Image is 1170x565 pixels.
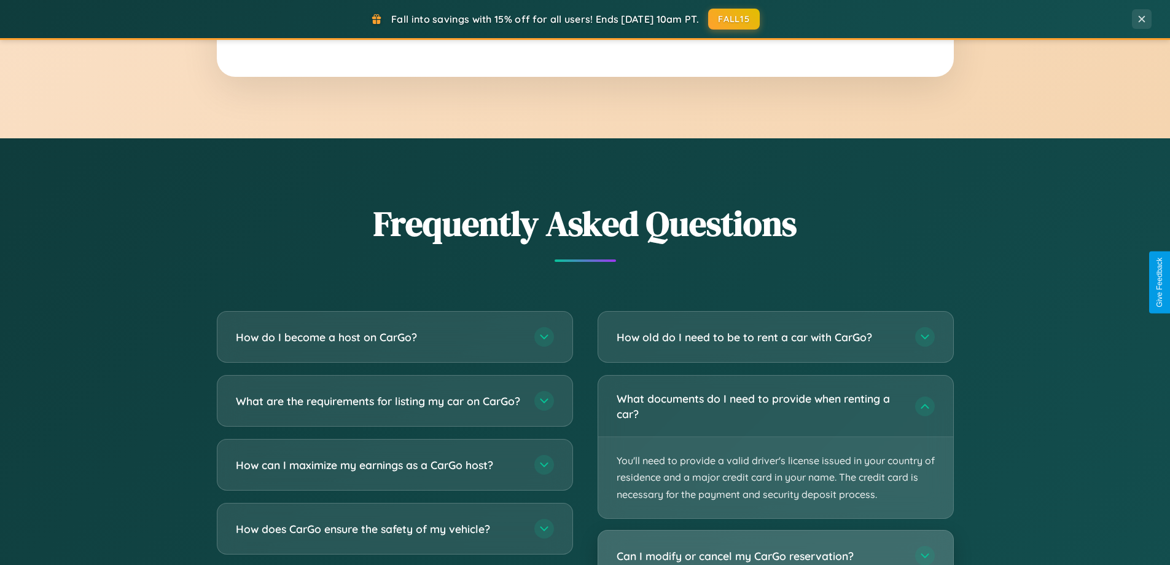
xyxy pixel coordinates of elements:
[236,330,522,345] h3: How do I become a host on CarGo?
[391,13,699,25] span: Fall into savings with 15% off for all users! Ends [DATE] 10am PT.
[617,391,903,421] h3: What documents do I need to provide when renting a car?
[217,200,954,247] h2: Frequently Asked Questions
[236,393,522,409] h3: What are the requirements for listing my car on CarGo?
[708,9,760,30] button: FALL15
[598,437,953,518] p: You'll need to provide a valid driver's license issued in your country of residence and a major c...
[236,457,522,473] h3: How can I maximize my earnings as a CarGo host?
[236,521,522,537] h3: How does CarGo ensure the safety of my vehicle?
[1155,258,1164,307] div: Give Feedback
[617,330,903,345] h3: How old do I need to be to rent a car with CarGo?
[617,548,903,564] h3: Can I modify or cancel my CarGo reservation?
